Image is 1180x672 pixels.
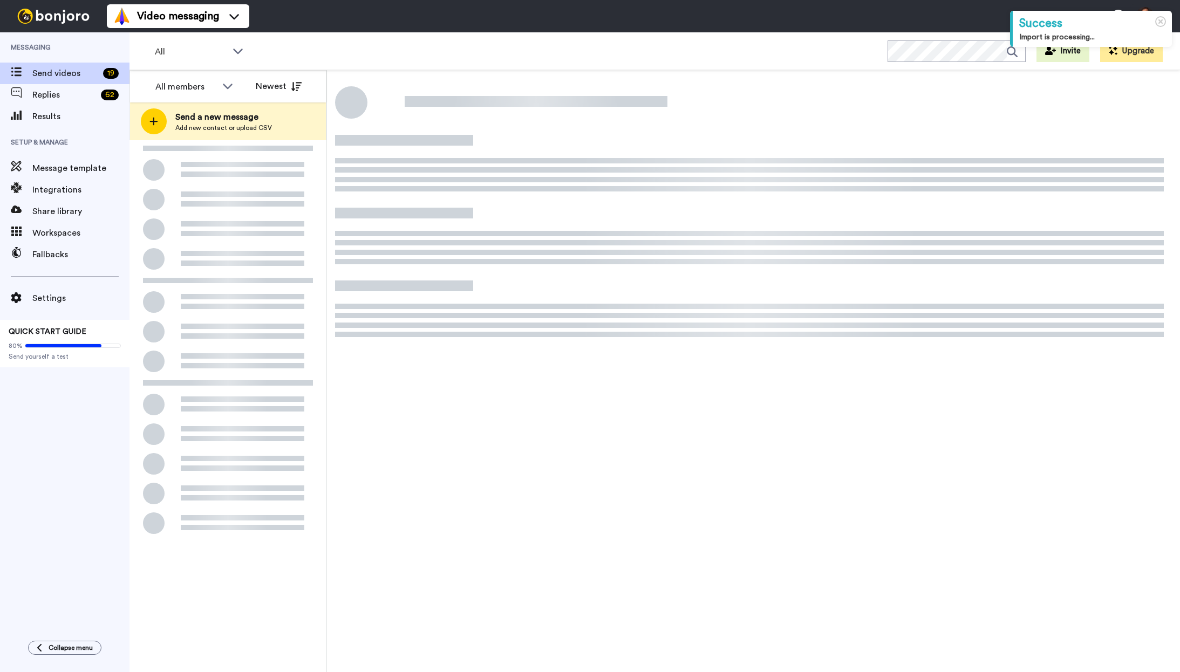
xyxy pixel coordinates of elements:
[9,328,86,335] span: QUICK START GUIDE
[103,68,119,79] div: 19
[32,67,99,80] span: Send videos
[9,341,23,350] span: 80%
[32,205,129,218] span: Share library
[13,9,94,24] img: bj-logo-header-white.svg
[32,183,129,196] span: Integrations
[49,643,93,652] span: Collapse menu
[32,292,129,305] span: Settings
[1019,15,1165,32] div: Success
[32,88,97,101] span: Replies
[101,90,119,100] div: 62
[175,124,272,132] span: Add new contact or upload CSV
[32,248,129,261] span: Fallbacks
[32,110,129,123] span: Results
[1036,40,1089,62] button: Invite
[1019,32,1165,43] div: Import is processing...
[137,9,219,24] span: Video messaging
[9,352,121,361] span: Send yourself a test
[113,8,131,25] img: vm-color.svg
[28,641,101,655] button: Collapse menu
[155,80,217,93] div: All members
[175,111,272,124] span: Send a new message
[155,45,227,58] span: All
[32,227,129,239] span: Workspaces
[1100,40,1163,62] button: Upgrade
[32,162,129,175] span: Message template
[248,76,310,97] button: Newest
